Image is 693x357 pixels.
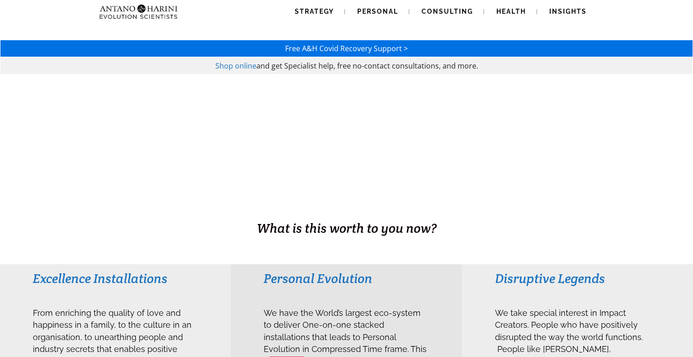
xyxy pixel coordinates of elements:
h3: Disruptive Legends [495,270,660,287]
h3: Excellence Installations [33,270,198,287]
span: Consulting [422,8,473,15]
span: and get Specialist help, free no-contact consultations, and more. [256,61,478,71]
span: Insights [549,8,587,15]
h1: BUSINESS. HEALTH. Family. Legacy [1,200,692,219]
span: Strategy [295,8,334,15]
span: Health [496,8,526,15]
h3: Personal Evolution [264,270,428,287]
span: What is this worth to you now? [257,220,437,236]
a: Shop online [215,61,256,71]
a: Free A&H Covid Recovery Support > [285,43,408,53]
span: Personal [357,8,398,15]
